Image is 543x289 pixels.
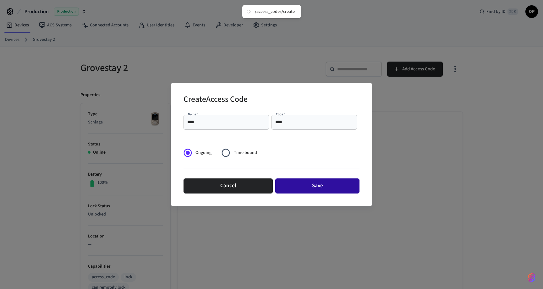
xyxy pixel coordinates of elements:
label: Code [276,112,285,117]
span: Time bound [234,150,257,156]
button: Save [275,178,359,194]
div: /access_codes/create [255,9,295,14]
span: Ongoing [195,150,211,156]
button: Cancel [184,178,273,194]
label: Name [188,112,198,117]
img: SeamLogoGradient.69752ec5.svg [528,273,535,283]
h2: Create Access Code [184,90,248,110]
